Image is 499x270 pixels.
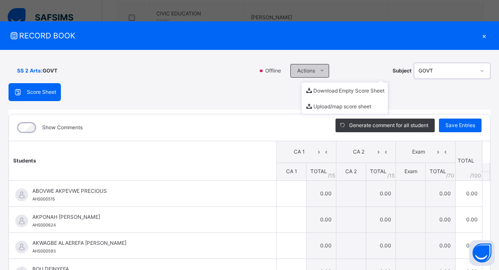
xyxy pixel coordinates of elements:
[32,223,56,227] span: AHS000624
[301,82,388,98] li: dropdown-list-item-text-0
[9,30,478,41] span: RECORD BOOK
[446,172,454,180] span: / 70
[32,213,257,221] span: AKPONAH [PERSON_NAME]
[387,172,395,180] span: / 15
[430,168,446,174] span: TOTAL
[13,157,36,164] span: Students
[345,168,357,174] span: CA 2
[32,239,257,247] span: AKWAGBE ALAEREFA [PERSON_NAME]
[419,67,475,75] div: GOVT
[426,180,456,206] td: 0.00
[404,168,417,174] span: Exam
[15,215,28,227] img: default.svg
[307,206,336,232] td: 0.00
[283,148,315,156] span: CA 1
[286,168,297,174] span: CA 1
[370,168,387,174] span: TOTAL
[456,232,482,258] td: 0.00
[402,148,434,156] span: Exam
[366,206,396,232] td: 0.00
[426,232,456,258] td: 0.00
[17,67,43,75] span: SS 2 Arts :
[307,180,336,206] td: 0.00
[43,67,57,75] span: GOVT
[478,30,490,41] div: ×
[343,148,375,156] span: CA 2
[310,168,327,174] span: TOTAL
[426,206,456,232] td: 0.00
[456,180,482,206] td: 0.00
[32,187,257,195] span: ABOVWE AKPEVWE PRECIOUS
[297,67,315,75] span: Actions
[470,172,481,180] span: /100
[366,180,396,206] td: 0.00
[307,232,336,258] td: 0.00
[445,122,475,129] span: Save Entries
[349,122,428,129] span: Generate comment for all student
[469,240,495,266] button: Open asap
[456,206,482,232] td: 0.00
[32,249,56,253] span: AHS000593
[15,189,28,201] img: default.svg
[366,232,396,258] td: 0.00
[264,67,286,75] span: Offline
[393,67,412,75] span: Subject
[42,124,83,131] label: Show Comments
[15,241,28,253] img: default.svg
[27,88,56,96] span: Score Sheet
[301,98,388,114] li: dropdown-list-item-text-1
[328,172,335,180] span: / 15
[456,141,482,181] th: TOTAL
[32,197,55,201] span: AHS000515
